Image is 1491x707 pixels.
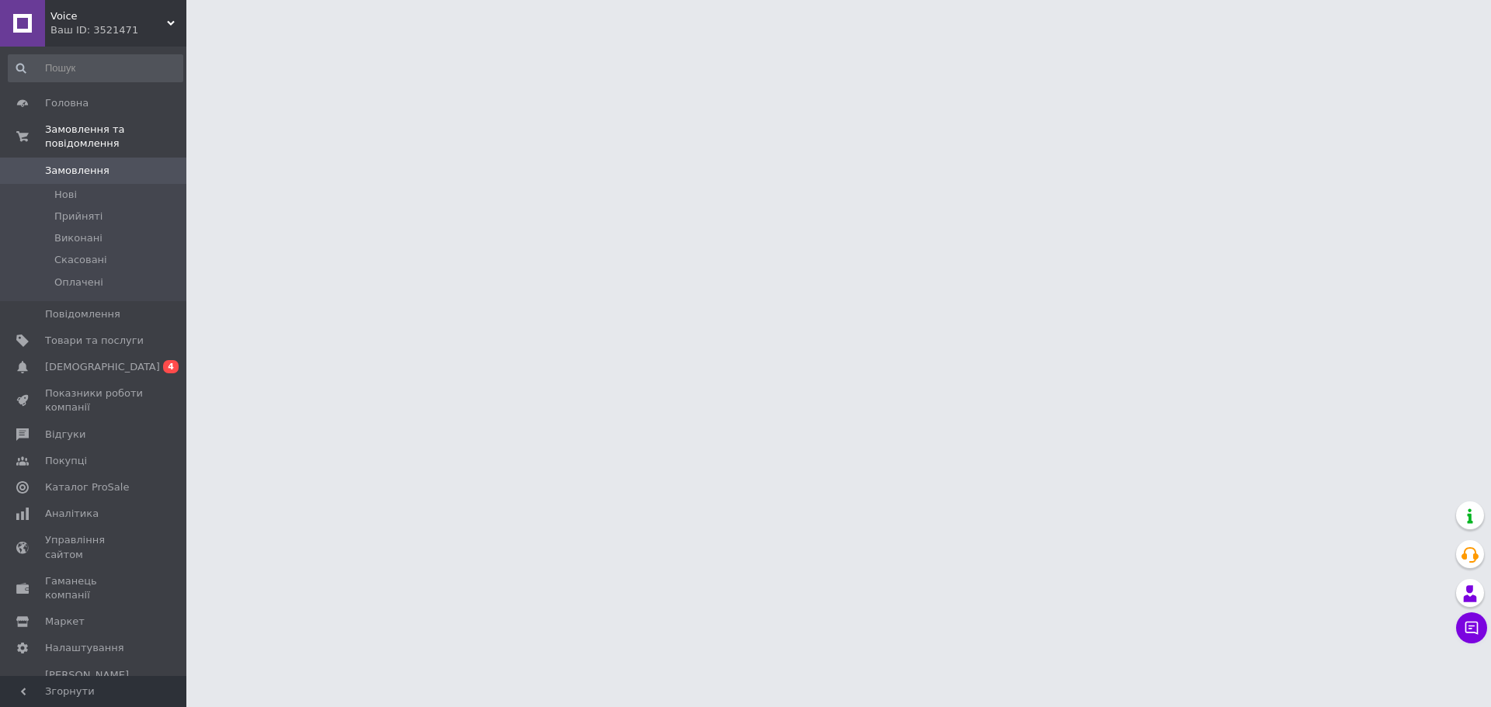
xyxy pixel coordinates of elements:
input: Пошук [8,54,183,82]
span: Аналітика [45,507,99,521]
span: [DEMOGRAPHIC_DATA] [45,360,160,374]
span: Замовлення [45,164,109,178]
span: Відгуки [45,428,85,442]
span: Замовлення та повідомлення [45,123,186,151]
span: Показники роботи компанії [45,386,144,414]
span: Оплачені [54,276,103,289]
span: Виконані [54,231,103,245]
button: Чат з покупцем [1456,612,1487,643]
span: Товари та послуги [45,334,144,348]
span: Управління сайтом [45,533,144,561]
span: Головна [45,96,89,110]
span: Voice [50,9,167,23]
span: Налаштування [45,641,124,655]
span: Повідомлення [45,307,120,321]
span: Гаманець компанії [45,574,144,602]
div: Ваш ID: 3521471 [50,23,186,37]
span: Прийняті [54,210,103,224]
span: 4 [163,360,179,373]
span: Маркет [45,615,85,629]
span: Покупці [45,454,87,468]
span: Скасовані [54,253,107,267]
span: Нові [54,188,77,202]
span: Каталог ProSale [45,480,129,494]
